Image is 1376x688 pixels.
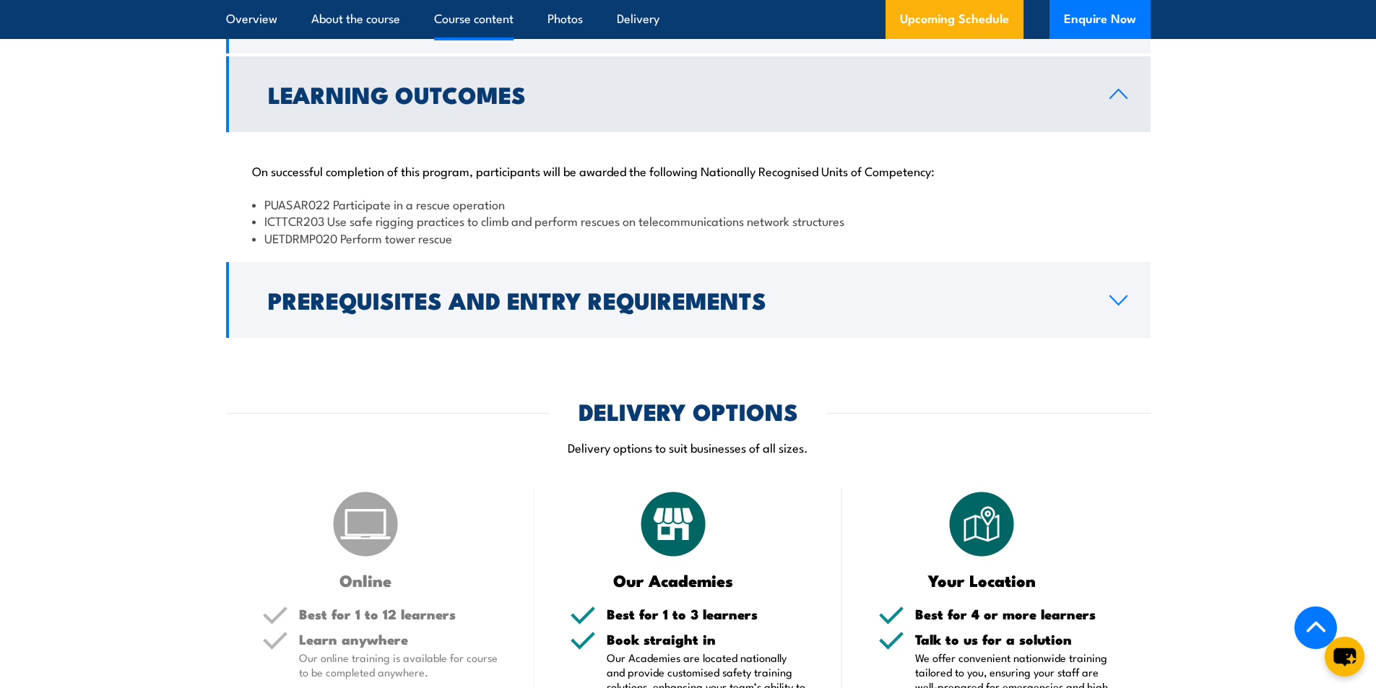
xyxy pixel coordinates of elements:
[607,632,806,646] h5: Book straight in
[226,56,1151,132] a: Learning Outcomes
[299,607,498,621] h5: Best for 1 to 12 learners
[1325,637,1364,676] button: chat-button
[252,163,1125,178] p: On successful completion of this program, participants will be awarded the following Nationally R...
[262,572,470,588] h3: Online
[252,196,1125,212] li: PUASAR022 Participate in a rescue operation
[878,572,1086,588] h3: Your Location
[252,230,1125,246] li: UETDRMP020 Perform tower rescue
[268,289,1086,310] h2: Prerequisites and Entry Requirements
[226,262,1151,338] a: Prerequisites and Entry Requirements
[915,607,1115,621] h5: Best for 4 or more learners
[299,632,498,646] h5: Learn anywhere
[268,84,1086,104] h2: Learning Outcomes
[226,439,1151,456] p: Delivery options to suit businesses of all sizes.
[579,401,798,421] h2: DELIVERY OPTIONS
[915,632,1115,646] h5: Talk to us for a solution
[570,572,777,588] h3: Our Academies
[252,212,1125,229] li: ICTTCR203 Use safe rigging practices to climb and perform rescues on telecommunications network s...
[299,650,498,679] p: Our online training is available for course to be completed anywhere.
[607,607,806,621] h5: Best for 1 to 3 learners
